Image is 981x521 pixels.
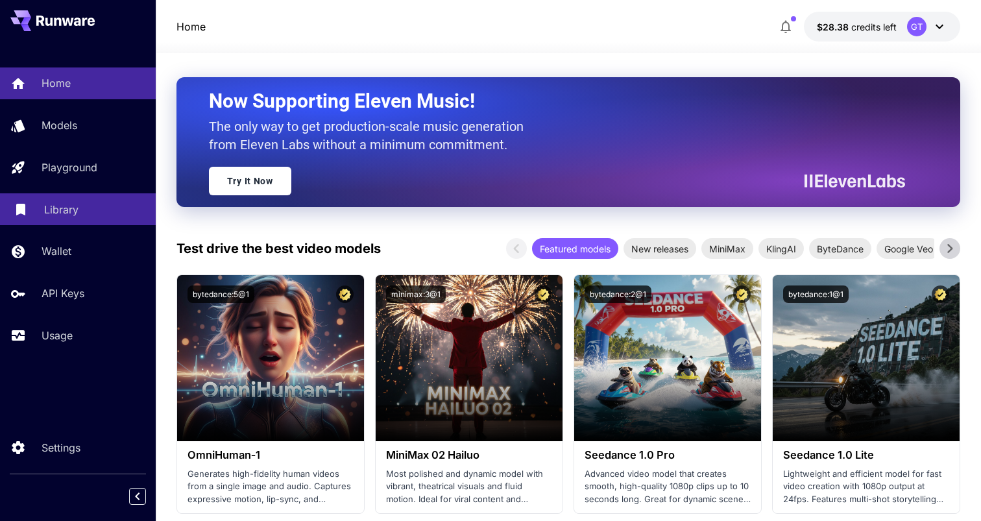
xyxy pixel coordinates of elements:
p: Advanced video model that creates smooth, high-quality 1080p clips up to 10 seconds long. Great f... [585,468,751,506]
button: Certified Model – Vetted for best performance and includes a commercial license. [535,285,552,303]
div: KlingAI [758,238,804,259]
span: Featured models [532,242,618,256]
button: minimax:3@1 [386,285,446,303]
a: Home [176,19,206,34]
div: GT [907,17,926,36]
p: API Keys [42,285,84,301]
img: alt [773,275,960,441]
img: alt [574,275,761,441]
p: Settings [42,440,80,455]
h3: Seedance 1.0 Pro [585,449,751,461]
div: New releases [624,238,696,259]
button: bytedance:5@1 [188,285,254,303]
span: $28.38 [817,21,851,32]
div: Collapse sidebar [139,485,156,508]
img: alt [376,275,563,441]
p: Most polished and dynamic model with vibrant, theatrical visuals and fluid motion. Ideal for vira... [386,468,552,506]
button: Certified Model – Vetted for best performance and includes a commercial license. [336,285,354,303]
span: KlingAI [758,242,804,256]
h3: MiniMax 02 Hailuo [386,449,552,461]
div: $28.37792 [817,20,897,34]
button: Certified Model – Vetted for best performance and includes a commercial license. [932,285,949,303]
p: Playground [42,160,97,175]
img: alt [177,275,364,441]
p: Home [42,75,71,91]
p: Generates high-fidelity human videos from a single image and audio. Captures expressive motion, l... [188,468,354,506]
button: Certified Model – Vetted for best performance and includes a commercial license. [733,285,751,303]
button: bytedance:2@1 [585,285,651,303]
div: Featured models [532,238,618,259]
p: Library [44,202,79,217]
a: Try It Now [209,167,291,195]
button: bytedance:1@1 [783,285,849,303]
span: ByteDance [809,242,871,256]
div: Google Veo [877,238,941,259]
h3: OmniHuman‑1 [188,449,354,461]
div: ByteDance [809,238,871,259]
div: MiniMax [701,238,753,259]
nav: breadcrumb [176,19,206,34]
p: The only way to get production-scale music generation from Eleven Labs without a minimum commitment. [209,117,533,154]
button: Collapse sidebar [129,488,146,505]
span: Google Veo [877,242,941,256]
p: Usage [42,328,73,343]
p: Models [42,117,77,133]
span: MiniMax [701,242,753,256]
span: credits left [851,21,897,32]
p: Lightweight and efficient model for fast video creation with 1080p output at 24fps. Features mult... [783,468,949,506]
p: Test drive the best video models [176,239,381,258]
button: $28.37792GT [804,12,960,42]
p: Wallet [42,243,71,259]
span: New releases [624,242,696,256]
h2: Now Supporting Eleven Music! [209,89,895,114]
h3: Seedance 1.0 Lite [783,449,949,461]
